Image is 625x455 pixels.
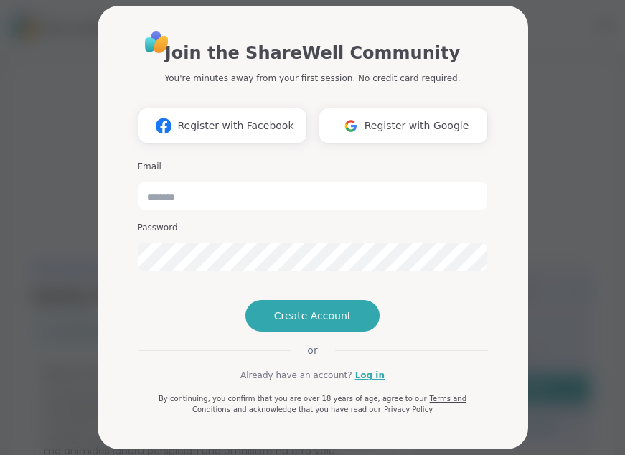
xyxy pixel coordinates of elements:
h3: Email [138,161,488,173]
span: Already have an account? [240,369,352,382]
h3: Password [138,222,488,234]
button: Register with Facebook [138,108,307,144]
span: Register with Facebook [177,118,293,133]
span: Create Account [274,309,352,323]
span: or [290,343,334,357]
span: Register with Google [365,118,469,133]
img: ShareWell Logomark [337,113,365,139]
button: Create Account [245,300,380,332]
a: Log in [355,369,385,382]
p: You're minutes away from your first session. No credit card required. [165,72,461,85]
a: Terms and Conditions [192,395,466,413]
button: Register with Google [319,108,488,144]
h1: Join the ShareWell Community [165,40,460,66]
span: By continuing, you confirm that you are over 18 years of age, agree to our [159,395,427,403]
img: ShareWell Logomark [150,113,177,139]
span: and acknowledge that you have read our [233,405,381,413]
a: Privacy Policy [384,405,433,413]
img: ShareWell Logo [141,26,173,58]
